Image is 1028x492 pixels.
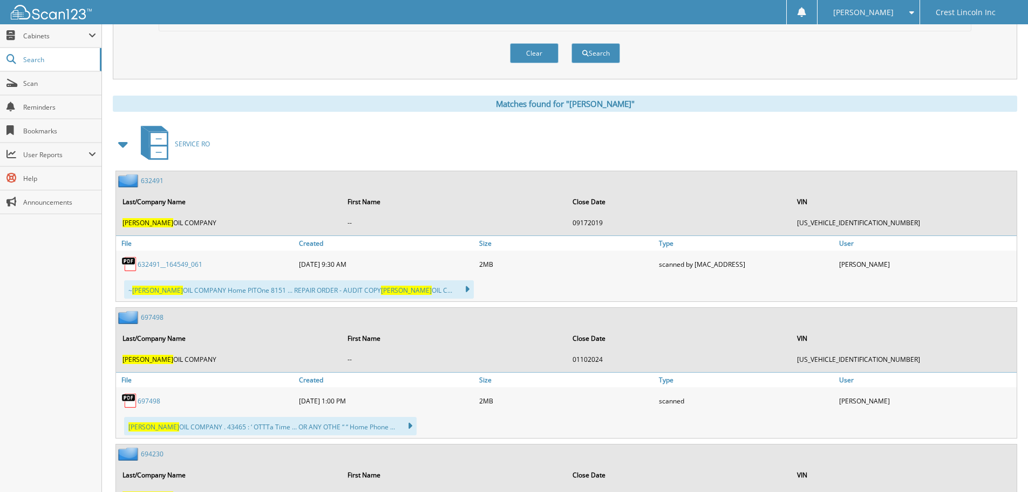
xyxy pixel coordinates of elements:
th: First Name [342,327,566,349]
span: [PERSON_NAME] [122,218,173,227]
img: folder2.png [118,311,141,324]
th: VIN [792,191,1016,213]
div: 2MB [476,253,657,275]
div: ~ OIL COMPANY Home PlTOne 8151 ... REPAIR ORDER - AUDIT COPY OIL C... [124,280,474,299]
th: Close Date [567,327,791,349]
td: [US_VEHICLE_IDENTIFICATION_NUMBER] [792,214,1016,232]
th: Last/Company Name [117,464,341,486]
a: Size [476,373,657,387]
a: User [836,373,1017,387]
div: OIL COMPANY . 43465 : ‘ OTTTa Time ... OR ANY OTHE “ “ Home Phone ... [124,417,417,435]
a: 697498 [141,313,164,322]
td: 09172019 [567,214,791,232]
th: Close Date [567,464,791,486]
a: Created [296,373,476,387]
a: File [116,236,296,251]
th: VIN [792,327,1016,349]
button: Search [571,43,620,63]
span: Cabinets [23,31,88,41]
div: [DATE] 1:00 PM [296,390,476,412]
a: Size [476,236,657,251]
span: Bookmarks [23,126,96,136]
td: 01102024 [567,351,791,368]
span: [PERSON_NAME] [381,286,432,295]
span: [PERSON_NAME] [833,9,894,16]
a: Type [656,236,836,251]
td: -- [342,214,566,232]
span: [PERSON_NAME] [128,422,179,432]
a: SERVICE RO [134,123,210,165]
th: VIN [792,464,1016,486]
a: Type [656,373,836,387]
a: 697498 [138,396,160,406]
a: 694230 [141,449,164,459]
td: -- [342,351,566,368]
div: [PERSON_NAME] [836,253,1017,275]
th: First Name [342,191,566,213]
span: SERVICE RO [175,139,210,149]
div: [PERSON_NAME] [836,390,1017,412]
span: [PERSON_NAME] [122,355,173,364]
span: Announcements [23,198,96,207]
img: PDF.png [121,393,138,409]
th: Close Date [567,191,791,213]
a: Created [296,236,476,251]
a: File [116,373,296,387]
td: [US_VEHICLE_IDENTIFICATION_NUMBER] [792,351,1016,368]
img: folder2.png [118,174,141,187]
th: Last/Company Name [117,191,341,213]
span: Search [23,55,94,64]
span: Reminders [23,103,96,112]
img: scan123-logo-white.svg [11,5,92,19]
td: OIL COMPANY [117,214,341,232]
a: User [836,236,1017,251]
a: 632491 [141,176,164,185]
th: First Name [342,464,566,486]
div: scanned by [MAC_ADDRESS] [656,253,836,275]
div: Matches found for "[PERSON_NAME]" [113,96,1017,112]
img: PDF.png [121,256,138,272]
button: Clear [510,43,559,63]
div: scanned [656,390,836,412]
span: Scan [23,79,96,88]
th: Last/Company Name [117,327,341,349]
div: [DATE] 9:30 AM [296,253,476,275]
a: 632491__164549_061 [138,260,202,269]
iframe: Chat Widget [974,440,1028,492]
div: 2MB [476,390,657,412]
td: OIL COMPANY [117,351,341,368]
span: [PERSON_NAME] [132,286,183,295]
span: Crest Lincoln Inc [936,9,996,16]
span: User Reports [23,150,88,159]
img: folder2.png [118,447,141,461]
span: Help [23,174,96,183]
